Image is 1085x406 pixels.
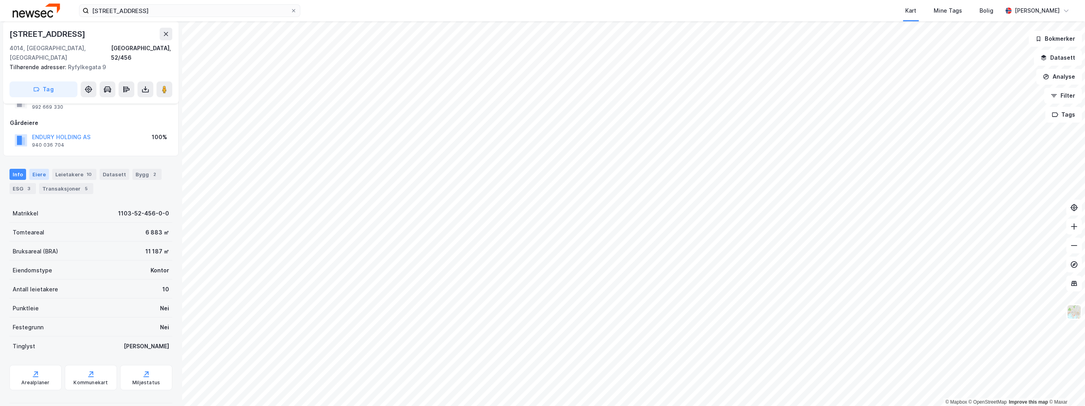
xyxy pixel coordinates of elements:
button: Filter [1044,88,1082,104]
div: Eiendomstype [13,266,52,275]
div: 11 187 ㎡ [145,247,169,256]
div: ESG [9,183,36,194]
div: Info [9,169,26,180]
div: 3 [25,185,33,193]
div: Transaksjoner [39,183,93,194]
div: 5 [82,185,90,193]
a: OpenStreetMap [968,399,1007,405]
div: Festegrunn [13,323,43,332]
div: Nei [160,323,169,332]
div: 10 [162,285,169,294]
div: Kontrollprogram for chat [1045,368,1085,406]
iframe: Chat Widget [1045,368,1085,406]
a: Mapbox [945,399,967,405]
div: Datasett [100,169,129,180]
button: Bokmerker [1028,31,1082,47]
div: [STREET_ADDRESS] [9,28,87,40]
div: 992 669 330 [32,104,63,110]
div: Gårdeiere [10,118,172,128]
div: Kart [905,6,916,15]
div: 10 [85,170,93,178]
div: 2 [151,170,158,178]
button: Datasett [1034,50,1082,66]
div: Kontor [151,266,169,275]
div: [PERSON_NAME] [1015,6,1060,15]
div: Ryfylkegata 9 [9,62,166,72]
div: Eiere [29,169,49,180]
div: Bruksareal (BRA) [13,247,58,256]
div: Antall leietakere [13,285,58,294]
div: 1103-52-456-0-0 [118,209,169,218]
div: Miljøstatus [132,380,160,386]
button: Tag [9,81,77,97]
div: 940 036 704 [32,142,64,148]
div: Bygg [132,169,162,180]
div: Tomteareal [13,228,44,237]
img: Z [1066,304,1081,319]
div: Punktleie [13,304,39,313]
div: 4014, [GEOGRAPHIC_DATA], [GEOGRAPHIC_DATA] [9,43,111,62]
div: 100% [152,132,167,142]
input: Søk på adresse, matrikkel, gårdeiere, leietakere eller personer [89,5,290,17]
div: Arealplaner [21,380,49,386]
div: [GEOGRAPHIC_DATA], 52/456 [111,43,172,62]
span: Tilhørende adresser: [9,64,68,70]
div: Nei [160,304,169,313]
div: Tinglyst [13,342,35,351]
div: [PERSON_NAME] [124,342,169,351]
div: Mine Tags [934,6,962,15]
div: Kommunekart [73,380,108,386]
button: Tags [1045,107,1082,123]
button: Analyse [1036,69,1082,85]
img: newsec-logo.f6e21ccffca1b3a03d2d.png [13,4,60,17]
div: 6 883 ㎡ [145,228,169,237]
div: Bolig [980,6,993,15]
a: Improve this map [1009,399,1048,405]
div: Matrikkel [13,209,38,218]
div: Leietakere [52,169,96,180]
